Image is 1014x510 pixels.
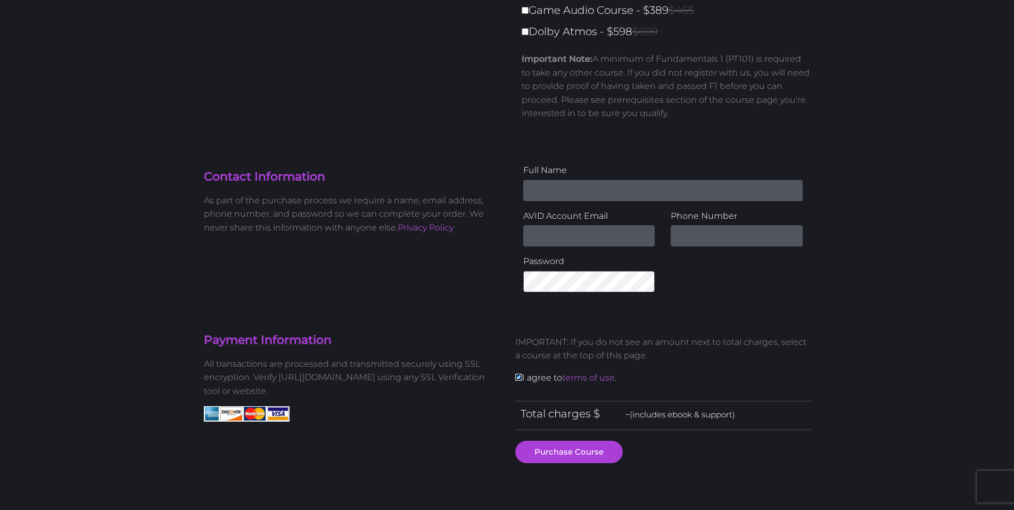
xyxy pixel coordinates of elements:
[523,209,655,223] label: AVID Account Email
[522,28,529,35] input: Dolby Atmos - $598$699
[523,254,655,268] label: Password
[522,52,811,120] p: A minimum of Fundamentals 1 (PT101) is required to take any other course. If you did not register...
[204,406,290,422] img: American Express, Discover, MasterCard, Visa
[522,7,529,14] input: Game Audio Course - $389$465
[630,409,735,419] span: (includes ebook & support)
[204,169,499,185] h4: Contact Information
[507,327,819,401] div: I agree to .
[515,401,811,430] div: Total charges $ -
[204,332,499,349] h4: Payment Information
[522,54,592,64] strong: Important Note:
[671,209,803,223] label: Phone Number
[522,1,817,20] label: Game Audio Course - $389
[398,223,454,233] a: Privacy Policy
[204,194,499,235] p: As part of the purchase process we require a name, email address, phone number, and password so w...
[632,25,658,38] span: $699
[669,4,694,17] span: $465
[522,22,817,41] label: Dolby Atmos - $598
[515,335,811,363] p: IMPORTANT: If you do not see an amount next to total charges, select a course at the top of this ...
[204,357,499,398] p: All transactions are processed and transmitted securely using SSL encryption. Verify [URL][DOMAIN...
[562,373,615,383] a: terms of use
[523,163,803,177] label: Full Name
[515,441,623,463] button: Purchase Course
